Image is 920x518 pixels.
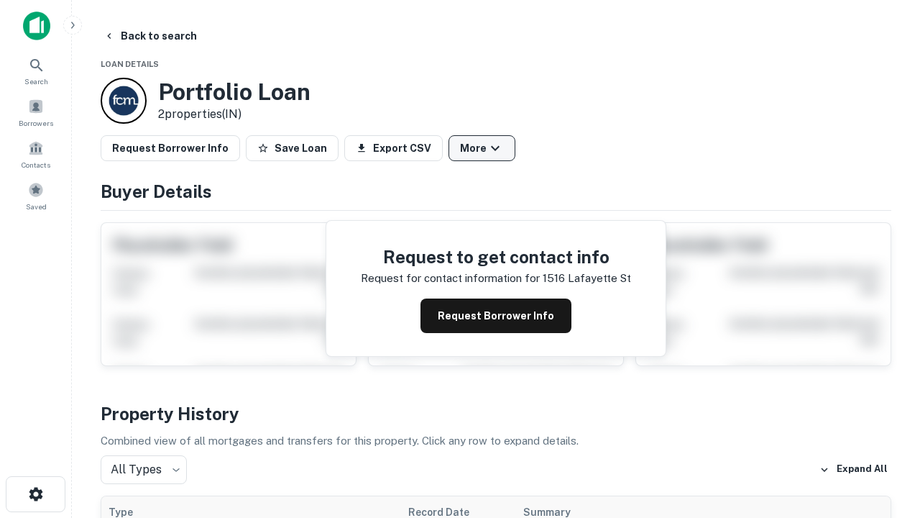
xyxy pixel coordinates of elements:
button: Expand All [816,459,891,481]
span: Saved [26,201,47,212]
p: Combined view of all mortgages and transfers for this property. Click any row to expand details. [101,432,891,450]
button: Back to search [98,23,203,49]
div: All Types [101,455,187,484]
p: 1516 lafayette st [543,270,631,287]
button: Save Loan [246,135,339,161]
button: Request Borrower Info [420,299,571,333]
a: Search [4,51,68,90]
img: capitalize-icon.png [23,12,50,40]
a: Saved [4,176,68,215]
span: Search [24,76,48,87]
iframe: Chat Widget [848,357,920,426]
button: Export CSV [344,135,443,161]
h3: Portfolio Loan [158,78,310,106]
p: Request for contact information for [361,270,540,287]
span: Borrowers [19,117,53,129]
p: 2 properties (IN) [158,106,310,123]
h4: Buyer Details [101,178,891,204]
a: Borrowers [4,93,68,132]
button: Request Borrower Info [101,135,240,161]
h4: Request to get contact info [361,244,631,270]
span: Contacts [22,159,50,171]
span: Loan Details [101,60,159,68]
a: Contacts [4,135,68,173]
button: More [448,135,515,161]
h4: Property History [101,401,891,427]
